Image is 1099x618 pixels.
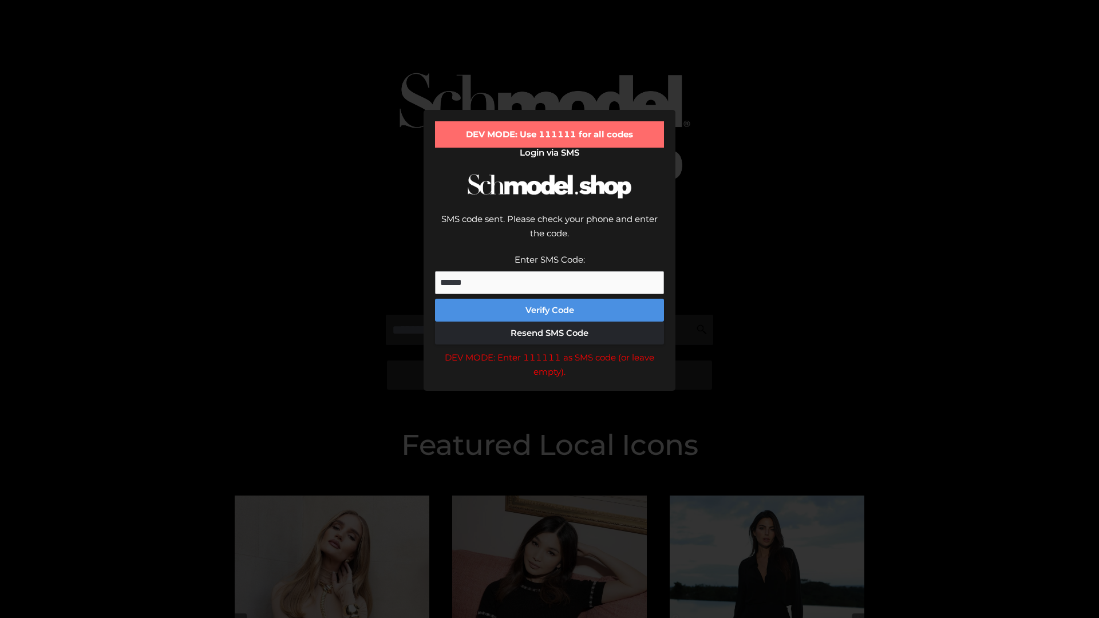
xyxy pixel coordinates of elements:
label: Enter SMS Code: [515,254,585,265]
h2: Login via SMS [435,148,664,158]
button: Verify Code [435,299,664,322]
img: Schmodel Logo [464,164,635,209]
div: DEV MODE: Enter 111111 as SMS code (or leave empty). [435,350,664,379]
div: DEV MODE: Use 111111 for all codes [435,121,664,148]
div: SMS code sent. Please check your phone and enter the code. [435,212,664,252]
button: Resend SMS Code [435,322,664,344]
